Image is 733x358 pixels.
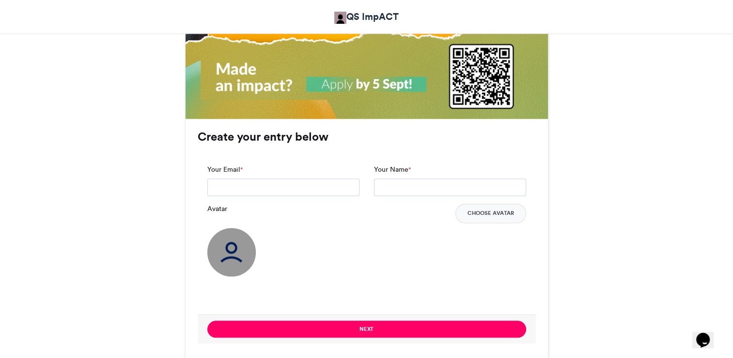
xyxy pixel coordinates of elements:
[198,131,536,143] h3: Create your entry below
[334,12,346,24] img: QS ImpACT QS ImpACT
[455,204,526,223] button: Choose Avatar
[207,228,256,277] img: user_circle.png
[207,321,526,338] button: Next
[692,319,723,348] iframe: chat widget
[334,10,399,24] a: QS ImpACT
[207,164,243,175] label: Your Email
[374,164,411,175] label: Your Name
[207,204,227,214] label: Avatar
